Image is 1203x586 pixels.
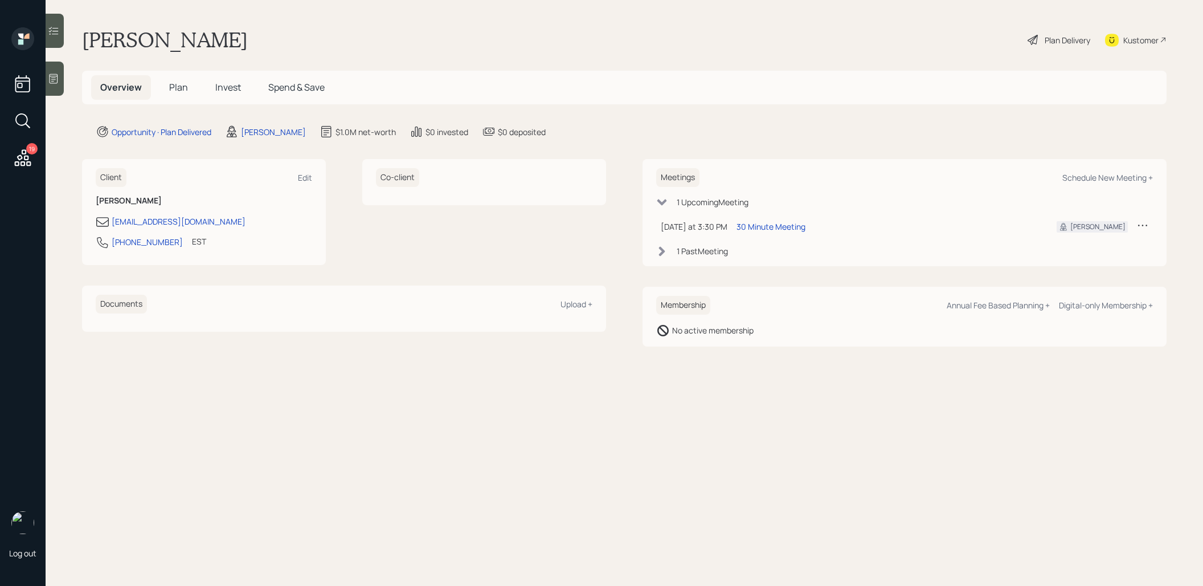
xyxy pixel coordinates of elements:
div: $1.0M net-worth [335,126,396,138]
div: EST [192,235,206,247]
h6: Co-client [376,168,419,187]
div: Digital-only Membership + [1059,300,1153,311]
div: No active membership [672,324,754,336]
div: Kustomer [1123,34,1159,46]
h6: Documents [96,295,147,314]
div: [PERSON_NAME] [1070,222,1126,232]
div: Log out [9,548,36,559]
div: Annual Fee Based Planning + [947,300,1050,311]
div: [PHONE_NUMBER] [112,236,183,248]
span: Plan [169,81,188,93]
div: $0 invested [425,126,468,138]
h6: [PERSON_NAME] [96,196,312,206]
h6: Meetings [656,168,699,187]
div: 1 Upcoming Meeting [677,196,748,208]
span: Spend & Save [268,81,325,93]
h1: [PERSON_NAME] [82,27,248,52]
h6: Client [96,168,126,187]
div: Plan Delivery [1045,34,1090,46]
div: Opportunity · Plan Delivered [112,126,211,138]
div: [EMAIL_ADDRESS][DOMAIN_NAME] [112,215,245,227]
div: 30 Minute Meeting [736,221,805,233]
div: Schedule New Meeting + [1062,172,1153,183]
div: [PERSON_NAME] [241,126,306,138]
div: 19 [26,143,38,154]
h6: Membership [656,296,710,315]
span: Overview [100,81,142,93]
span: Invest [215,81,241,93]
div: 1 Past Meeting [677,245,728,257]
div: Upload + [560,299,592,310]
div: [DATE] at 3:30 PM [661,221,727,233]
div: Edit [298,172,312,183]
img: treva-nostdahl-headshot.png [11,511,34,534]
div: $0 deposited [498,126,546,138]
